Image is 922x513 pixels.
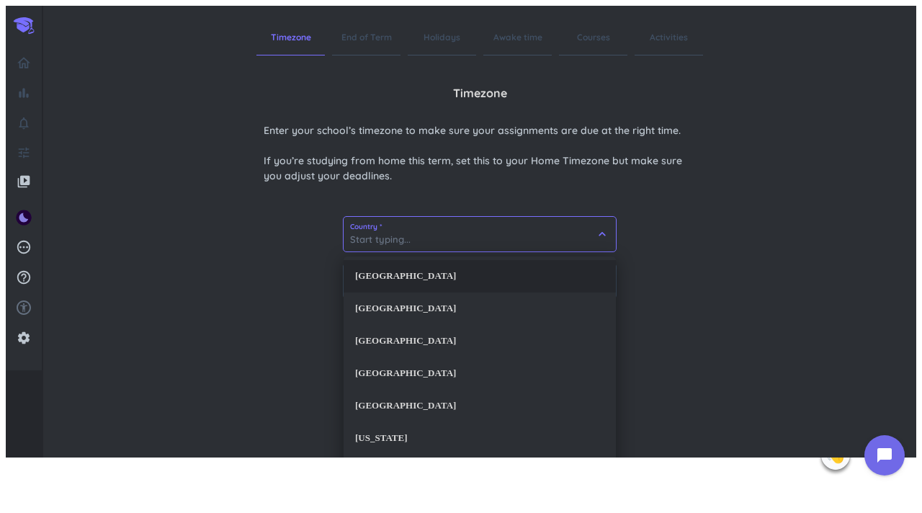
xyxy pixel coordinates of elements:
span: Timezone [256,20,325,55]
span: Country * [350,223,609,231]
div: [GEOGRAPHIC_DATA] [344,325,616,357]
span: Enter your school’s timezone to make sure your assignments are due at the right time. If you’re s... [264,123,696,184]
i: video_library [17,174,31,189]
span: Awake time [483,20,552,55]
i: settings [17,331,31,345]
div: [GEOGRAPHIC_DATA] [344,293,616,325]
div: [GEOGRAPHIC_DATA] [344,390,616,422]
span: Activities [635,20,703,55]
a: settings [12,326,36,349]
div: [GEOGRAPHIC_DATA] [344,455,616,487]
i: keyboard_arrow_down [595,227,609,241]
span: Timezone [453,84,507,102]
input: Start typing... [344,217,616,251]
span: End of Term [332,20,400,55]
span: Holidays [408,20,476,55]
span: Courses [559,20,627,55]
div: [US_STATE] [344,422,616,455]
div: [GEOGRAPHIC_DATA] [344,357,616,390]
i: pending [16,239,32,255]
div: [GEOGRAPHIC_DATA] [344,260,616,293]
i: help_outline [16,269,32,285]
